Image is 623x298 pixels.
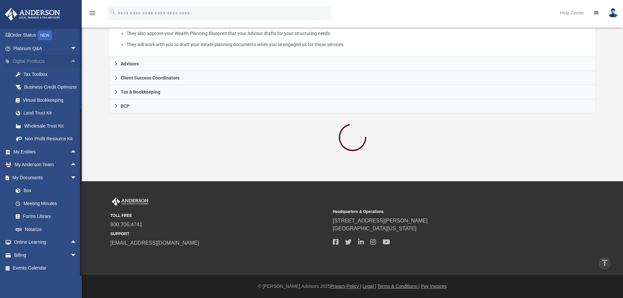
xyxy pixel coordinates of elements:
[421,284,447,289] a: Pay Invoices
[111,213,328,219] small: TOLL FREE
[121,61,139,66] span: Advisors
[109,57,596,71] a: Advisors
[70,171,83,184] span: arrow_drop_down
[70,55,83,68] span: arrow_drop_up
[88,9,96,17] i: menu
[23,109,78,117] div: Land Trust Kit
[70,158,83,172] span: arrow_drop_up
[5,29,87,42] a: Order StatusNEW
[23,122,78,130] div: Wholesale Trust Kit
[109,85,596,99] a: Tax & Bookkeeping
[9,107,87,120] a: Land Trust Kit
[38,30,52,40] div: NEW
[111,222,143,227] a: 800.706.4741
[23,83,78,91] div: Business Credit Optimizer
[70,145,83,159] span: arrow_drop_up
[109,71,596,85] a: Client Success Coordinators
[111,198,150,206] img: Anderson Advisors Platinum Portal
[5,262,87,275] a: Events Calendar
[70,236,83,249] span: arrow_drop_up
[377,284,420,289] a: Terms & Conditions |
[109,9,116,16] i: search
[121,90,160,94] span: Tax & Bookkeeping
[5,171,83,184] a: My Documentsarrow_drop_down
[9,210,80,223] a: Forms Library
[333,226,417,231] a: [GEOGRAPHIC_DATA][US_STATE]
[9,94,87,107] a: Virtual Bookkeeping
[5,55,87,68] a: Digital Productsarrow_drop_up
[9,223,83,236] a: Notarize
[111,231,328,237] small: SUPPORT
[9,81,87,94] a: Business Credit Optimizer
[5,158,83,171] a: My Anderson Teamarrow_drop_up
[23,96,78,104] div: Virtual Bookkeeping
[333,209,551,215] small: Headquarters & Operations
[5,249,87,262] a: Billingarrow_drop_down
[70,249,83,262] span: arrow_drop_down
[363,284,376,289] a: Legal |
[88,12,96,17] a: menu
[121,76,180,80] span: Client Success Coordinators
[9,184,80,197] a: Box
[5,42,87,55] a: Platinum Q&Aarrow_drop_down
[9,197,83,210] a: Meeting Minutes
[121,104,130,108] span: BCP
[9,68,87,81] a: Tax Toolbox
[111,240,199,246] a: [EMAIL_ADDRESS][DOMAIN_NAME]
[9,119,87,132] a: Wholesale Trust Kit
[82,283,623,290] div: © [PERSON_NAME] Advisors 2025
[333,218,428,223] a: [STREET_ADDRESS][PERSON_NAME]
[601,259,609,267] i: vertical_align_top
[5,236,83,249] a: Online Learningarrow_drop_up
[127,41,591,49] li: They will work with you to draft your estate planning documents when you’ve engaged us for those ...
[3,8,62,21] img: Anderson Advisors Platinum Portal
[109,99,596,113] a: BCP
[330,284,361,289] a: Privacy Policy |
[5,145,87,158] a: My Entitiesarrow_drop_up
[23,70,78,79] div: Tax Toolbox
[9,132,87,146] a: Non Profit Resource Kit
[127,29,591,38] li: They also approve your Wealth Planning Blueprint that your Advisor drafts for your structuring ne...
[23,135,78,143] div: Non Profit Resource Kit
[608,8,618,18] img: User Pic
[70,42,83,55] span: arrow_drop_down
[598,256,612,270] a: vertical_align_top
